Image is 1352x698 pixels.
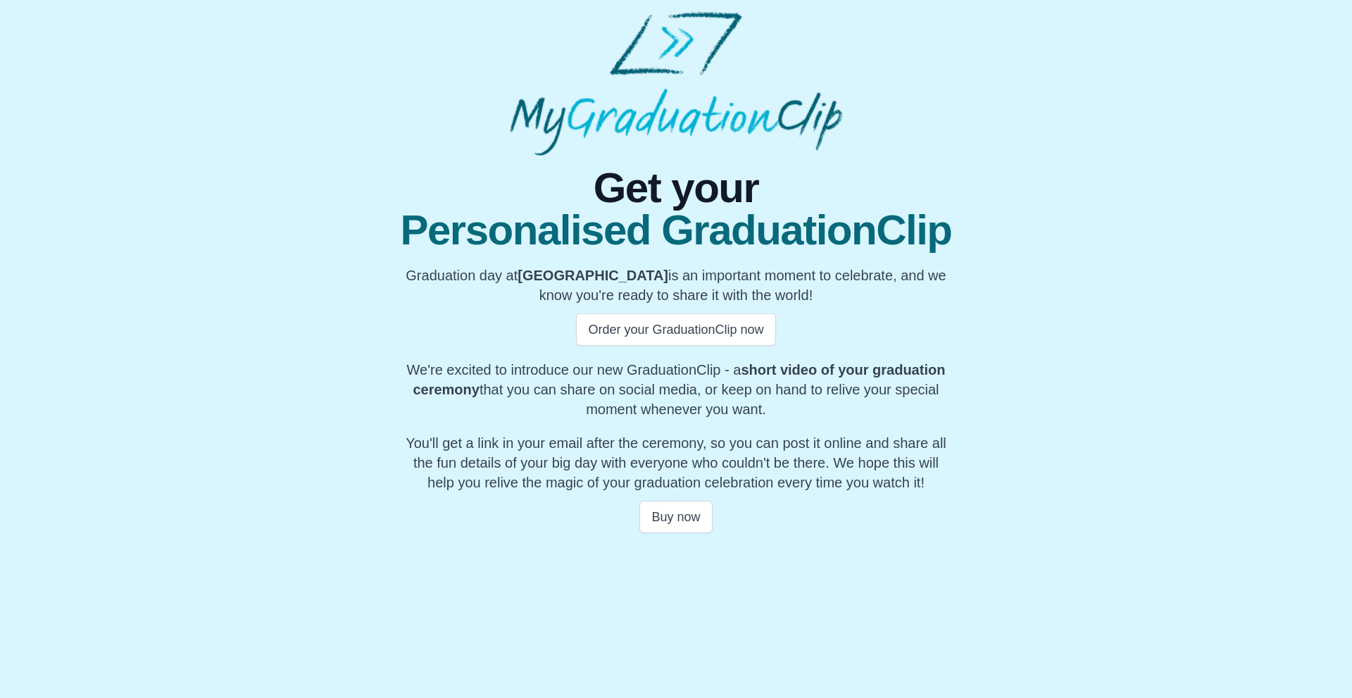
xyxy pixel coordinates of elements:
[406,360,946,419] p: We're excited to introduce our new GraduationClip - a that you can share on social media, or keep...
[400,209,951,251] span: Personalised GraduationClip
[639,501,712,533] button: Buy now
[406,266,946,305] p: Graduation day at is an important moment to celebrate, and we know you're ready to share it with ...
[400,167,951,209] span: Get your
[406,433,946,492] p: You'll get a link in your email after the ceremony, so you can post it online and share all the f...
[510,11,842,156] img: MyGraduationClip
[576,313,775,346] button: Order your GraduationClip now
[518,268,668,283] b: [GEOGRAPHIC_DATA]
